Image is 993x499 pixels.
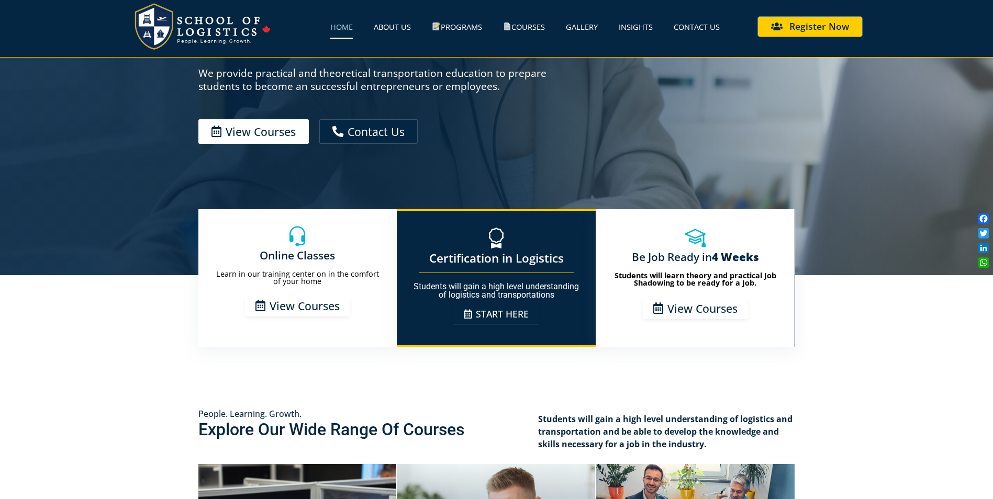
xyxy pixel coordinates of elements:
a: Insights [619,15,653,39]
u: 4 Weeks [712,249,759,264]
a: Twitter [976,226,991,241]
img: 📄 [504,22,511,30]
a: Home [330,15,353,39]
h4: Online Classes [215,250,381,261]
a: Contact Us [319,119,418,144]
span: Contact Us [348,126,405,137]
span: View Courses [226,126,296,137]
h6: People. Learning. Growth. [198,410,486,418]
h4: Certification in Logistics [419,253,574,264]
a: About Us [374,15,411,39]
a: Contact Us [674,15,720,39]
span: START HERE [476,310,529,319]
a: Facebook [976,211,991,226]
a: Register Now [757,16,863,37]
a: WhatsApp [976,255,991,270]
a: Courses [503,15,545,39]
a: View Courses [245,295,350,316]
span: Register Now [789,22,849,31]
div: We provide practical and theoretical transportation education to prepare students to become an su... [198,67,565,93]
a: View Courses [643,298,748,319]
span: View Courses [667,303,738,314]
a: View Courses [198,119,309,144]
div: Students will gain a high level understanding of logistics and transportations [414,282,579,299]
a: LinkedIn [976,241,991,255]
h4: Be Job Ready in [612,252,778,263]
nav: Menu [273,15,720,39]
img: 📝 [432,22,440,30]
span: View Courses [270,300,340,311]
a: Programs [432,15,482,39]
a: Gallery [566,15,598,39]
h2: Explore Our Wide Range Of Courses [198,421,486,438]
div: Students will gain a high level understanding of logistics and transportation and be able to deve... [538,413,795,450]
div: Students will learn theory and practical Job Shadowing to be ready for a Job. [612,272,778,287]
a: START HERE [453,304,539,325]
div: Learn in our training center on in the comfort of your home [215,270,381,286]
